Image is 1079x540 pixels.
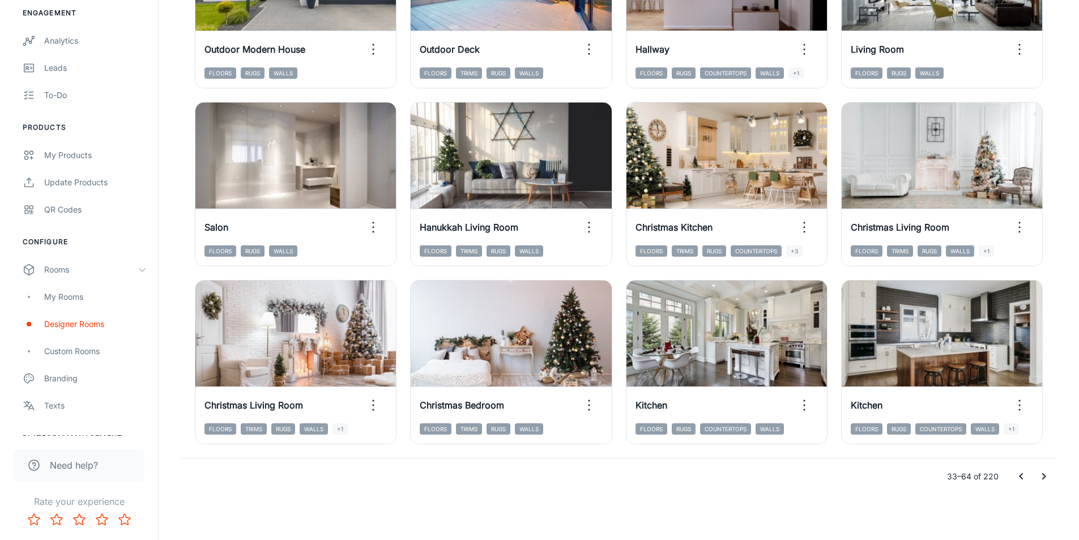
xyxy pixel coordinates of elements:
[786,245,803,257] span: +3
[241,423,267,435] span: Trims
[515,423,543,435] span: Walls
[487,245,510,257] span: Rugs
[636,42,669,56] h6: Hallway
[487,67,510,79] span: Rugs
[44,372,147,385] div: Branding
[636,245,667,257] span: Floors
[204,67,236,79] span: Floors
[672,423,696,435] span: Rugs
[44,62,147,74] div: Leads
[915,67,944,79] span: Walls
[756,423,784,435] span: Walls
[271,423,295,435] span: Rugs
[204,42,305,56] h6: Outdoor Modern House
[1004,423,1019,435] span: +1
[44,399,147,412] div: Texts
[204,423,236,435] span: Floors
[456,67,482,79] span: Trims
[44,263,138,276] div: Rooms
[887,67,911,79] span: Rugs
[1033,465,1055,488] button: Go to next page
[332,423,348,435] span: +1
[672,245,698,257] span: Trims
[68,508,91,531] button: Rate 3 star
[44,149,147,161] div: My Products
[636,67,667,79] span: Floors
[420,42,480,56] h6: Outdoor Deck
[113,508,136,531] button: Rate 5 star
[9,495,149,508] p: Rate your experience
[44,291,147,303] div: My Rooms
[636,423,667,435] span: Floors
[636,220,713,234] h6: Christmas Kitchen
[44,176,147,189] div: Update Products
[887,423,911,435] span: Rugs
[851,398,882,412] h6: Kitchen
[23,508,45,531] button: Rate 1 star
[515,245,543,257] span: Walls
[971,423,999,435] span: Walls
[788,67,804,79] span: +1
[269,67,297,79] span: Walls
[918,245,941,257] span: Rugs
[204,220,228,234] h6: Salon
[420,398,504,412] h6: Christmas Bedroom
[300,423,328,435] span: Walls
[44,345,147,358] div: Custom Rooms
[241,67,265,79] span: Rugs
[851,220,949,234] h6: Christmas Living Room
[702,245,726,257] span: Rugs
[756,67,784,79] span: Walls
[456,423,482,435] span: Trims
[672,67,696,79] span: Rugs
[420,220,518,234] h6: Hanukkah Living Room
[700,67,751,79] span: Countertops
[456,245,482,257] span: Trims
[946,245,974,257] span: Walls
[91,508,113,531] button: Rate 4 star
[979,245,994,257] span: +1
[947,470,999,483] p: 33–64 of 220
[204,245,236,257] span: Floors
[851,67,882,79] span: Floors
[851,245,882,257] span: Floors
[420,245,451,257] span: Floors
[44,35,147,47] div: Analytics
[731,245,782,257] span: Countertops
[45,508,68,531] button: Rate 2 star
[241,245,265,257] span: Rugs
[50,458,98,472] span: Need help?
[515,67,543,79] span: Walls
[269,245,297,257] span: Walls
[44,89,147,101] div: To-do
[851,42,904,56] h6: Living Room
[487,423,510,435] span: Rugs
[1010,465,1033,488] button: Go to previous page
[887,245,913,257] span: Trims
[44,318,147,330] div: Designer Rooms
[636,398,667,412] h6: Kitchen
[420,423,451,435] span: Floors
[420,67,451,79] span: Floors
[851,423,882,435] span: Floors
[204,398,303,412] h6: Christmas Living Room
[700,423,751,435] span: Countertops
[915,423,966,435] span: Countertops
[44,203,147,216] div: QR Codes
